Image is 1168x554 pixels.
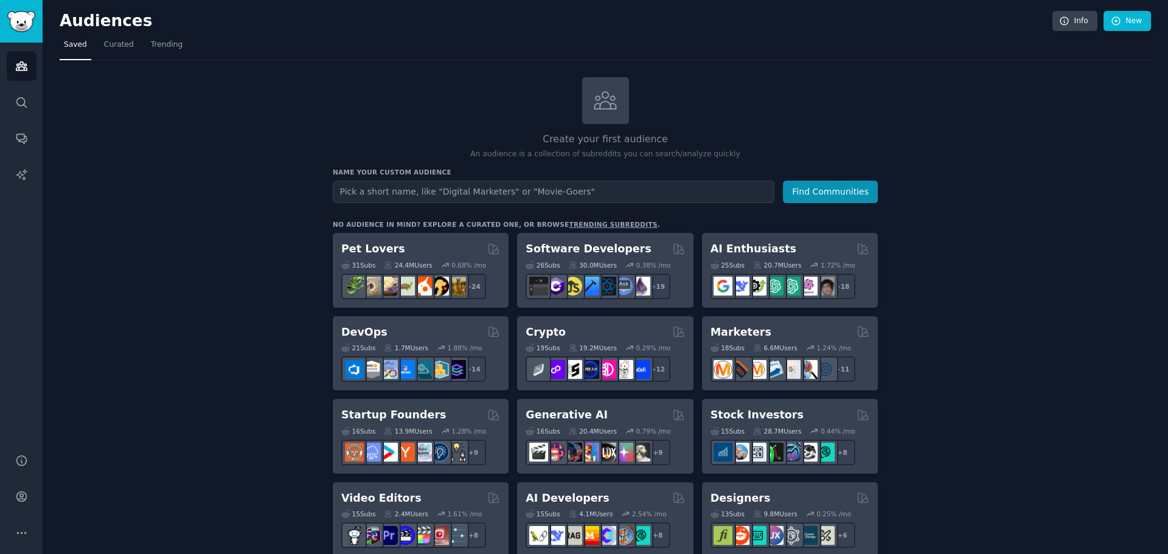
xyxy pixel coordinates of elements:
img: Forex [748,443,766,462]
img: DeepSeek [731,277,749,296]
img: AIDevelopersSociety [631,526,650,545]
img: bigseo [731,360,749,379]
img: ethstaker [563,360,582,379]
img: sdforall [580,443,599,462]
div: 0.79 % /mo [636,427,671,435]
img: EntrepreneurRideAlong [345,443,364,462]
img: Emailmarketing [765,360,784,379]
img: LangChain [529,526,548,545]
img: gopro [345,526,364,545]
h2: Stock Investors [711,407,804,423]
img: OnlineMarketing [816,360,835,379]
div: 0.25 % /mo [816,510,851,518]
div: + 18 [830,274,855,299]
img: DreamBooth [631,443,650,462]
h3: Name your custom audience [333,168,878,176]
img: deepdream [563,443,582,462]
h2: AI Developers [526,491,609,506]
div: 20.7M Users [753,261,801,269]
div: No audience in mind? Explore a curated one, or browse . [333,220,660,229]
h2: Software Developers [526,241,651,257]
div: 1.61 % /mo [448,510,482,518]
img: swingtrading [799,443,818,462]
a: trending subreddits [569,221,657,228]
div: 0.44 % /mo [821,427,855,435]
div: 16 Sub s [341,427,375,435]
img: technicalanalysis [816,443,835,462]
img: AskComputerScience [614,277,633,296]
img: aws_cdk [430,360,449,379]
h2: Designers [711,491,771,506]
div: 2.54 % /mo [632,510,667,518]
a: Trending [147,35,187,60]
img: content_marketing [714,360,732,379]
span: Curated [104,40,134,50]
div: + 8 [461,522,486,548]
img: iOSProgramming [580,277,599,296]
div: 1.7M Users [384,344,428,352]
div: + 11 [830,356,855,382]
div: 15 Sub s [341,510,375,518]
img: azuredevops [345,360,364,379]
img: chatgpt_promptDesign [765,277,784,296]
img: MarketingResearch [799,360,818,379]
img: starryai [614,443,633,462]
div: + 6 [830,522,855,548]
img: googleads [782,360,801,379]
h2: Video Editors [341,491,422,506]
img: AskMarketing [748,360,766,379]
div: 31 Sub s [341,261,375,269]
div: 6.6M Users [753,344,798,352]
div: 20.4M Users [569,427,617,435]
div: 19.2M Users [569,344,617,352]
h2: Generative AI [526,407,608,423]
img: Docker_DevOps [379,360,398,379]
img: UX_Design [816,526,835,545]
img: editors [362,526,381,545]
img: finalcutpro [413,526,432,545]
div: 0.38 % /mo [636,261,671,269]
img: aivideo [529,443,548,462]
img: leopardgeckos [379,277,398,296]
span: Saved [64,40,87,50]
div: 30.0M Users [569,261,617,269]
img: userexperience [782,526,801,545]
input: Pick a short name, like "Digital Marketers" or "Movie-Goers" [333,181,774,203]
img: dividends [714,443,732,462]
img: dalle2 [546,443,565,462]
div: 13 Sub s [711,510,745,518]
div: + 9 [645,440,670,465]
img: GoogleGeminiAI [714,277,732,296]
div: 0.68 % /mo [451,261,486,269]
img: 0xPolygon [546,360,565,379]
div: + 8 [830,440,855,465]
div: 25 Sub s [711,261,745,269]
img: learnjavascript [563,277,582,296]
img: Entrepreneurship [430,443,449,462]
img: UI_Design [748,526,766,545]
img: ArtificalIntelligence [816,277,835,296]
img: logodesign [731,526,749,545]
div: + 24 [461,274,486,299]
img: SaaS [362,443,381,462]
h2: AI Enthusiasts [711,241,796,257]
div: 1.24 % /mo [816,344,851,352]
div: + 12 [645,356,670,382]
img: FluxAI [597,443,616,462]
div: 28.7M Users [753,427,801,435]
div: 1.28 % /mo [451,427,486,435]
div: 18 Sub s [711,344,745,352]
div: 2.4M Users [384,510,428,518]
img: growmybusiness [447,443,466,462]
img: defi_ [631,360,650,379]
p: An audience is a collection of subreddits you can search/analyze quickly [333,149,878,160]
img: platformengineering [413,360,432,379]
img: chatgpt_prompts_ [782,277,801,296]
img: OpenSourceAI [597,526,616,545]
h2: DevOps [341,325,388,340]
div: 24.4M Users [384,261,432,269]
img: elixir [631,277,650,296]
div: 26 Sub s [526,261,560,269]
img: AWS_Certified_Experts [362,360,381,379]
img: DeepSeek [546,526,565,545]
